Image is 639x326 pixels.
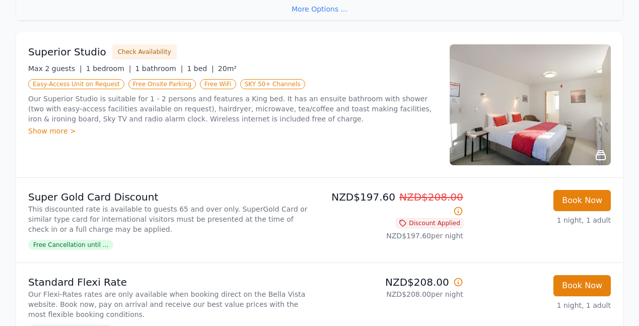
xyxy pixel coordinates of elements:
p: Standard Flexi Rate [28,275,316,289]
span: Free Cancellation until ... [28,240,113,250]
span: SKY 50+ Channels [240,79,305,89]
span: Free Onsite Parking [128,79,196,89]
p: NZD$197.60 [324,190,463,218]
span: 20m² [218,64,237,73]
button: Book Now [553,190,611,211]
p: Our Superior Studio is suitable for 1 - 2 persons and features a King bed. It has an ensuite bath... [28,94,438,124]
button: Check Availability [112,44,177,59]
p: 1 night, 1 adult [471,215,611,225]
p: Super Gold Card Discount [28,190,316,204]
h3: Superior Studio [28,45,106,59]
span: Easy-Access Unit on Request [28,79,124,89]
p: NZD$208.00 per night [324,289,463,299]
p: NZD$208.00 [324,275,463,289]
span: 1 bathroom | [135,64,183,73]
span: 1 bedroom | [86,64,131,73]
span: Max 2 guests | [28,64,82,73]
span: NZD$208.00 [399,191,463,203]
p: Our Flexi-Rates rates are only available when booking direct on the Bella Vista website. Book now... [28,289,316,319]
div: Show more > [28,126,438,136]
p: 1 night, 1 adult [471,300,611,310]
button: Book Now [553,275,611,296]
span: 1 bed | [187,64,214,73]
p: This discounted rate is available to guests 65 and over only. SuperGold Card or similar type card... [28,204,316,234]
span: Free WiFi [200,79,236,89]
span: Discount Applied [396,218,463,228]
p: NZD$197.60 per night [324,231,463,241]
